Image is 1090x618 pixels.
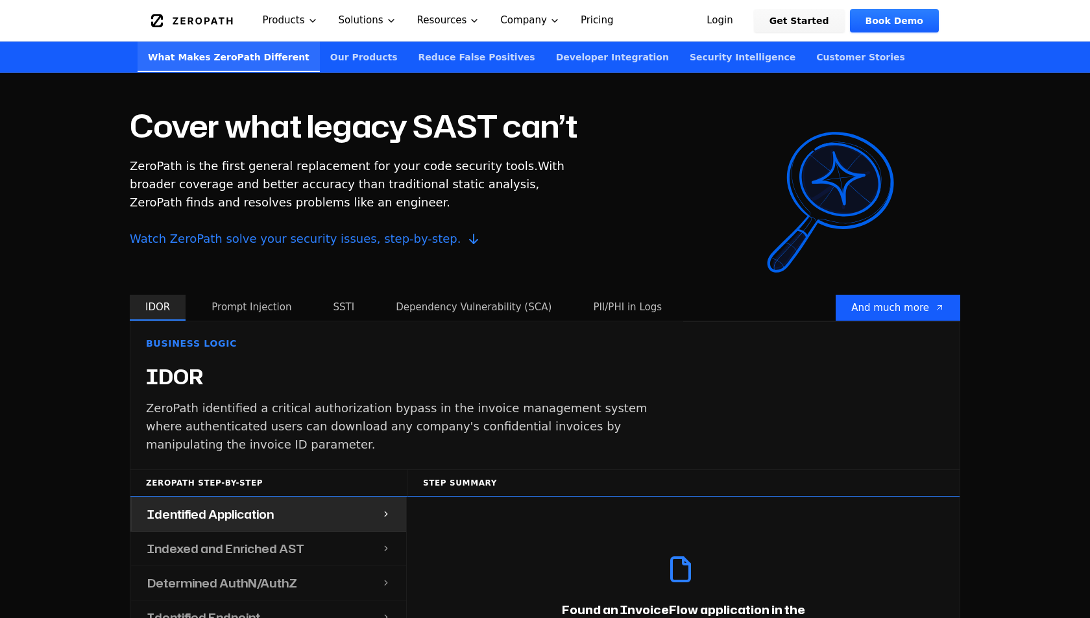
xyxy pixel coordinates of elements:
[130,497,406,532] button: Identified Application
[130,566,406,600] button: Determined AuthN/AuthZ
[147,539,304,558] h4: Indexed and Enriched AST
[130,159,538,173] span: ZeroPath is the first general replacement for your code security tools.
[577,295,677,321] button: PII/PHI in Logs
[147,574,297,592] h4: Determined AuthN/AuthZ
[146,337,237,350] span: Business Logic
[146,399,668,454] p: ZeroPath identified a critical authorization bypass in the invoice management system where authen...
[130,532,406,566] button: Indexed and Enriched AST
[147,505,274,523] h4: Identified Application
[806,42,915,72] a: Customer Stories
[146,365,204,389] h4: IDOR
[196,295,307,321] button: Prompt Injection
[380,295,567,321] button: Dependency Vulnerability (SCA)
[691,9,749,32] a: Login
[836,295,960,321] a: And much more
[679,42,806,72] a: Security Intelligence
[317,295,370,321] button: SSTI
[546,42,679,72] a: Developer Integration
[130,157,566,248] p: With broader coverage and better accuracy than traditional static analysis, ZeroPath finds and re...
[408,42,546,72] a: Reduce False Positives
[754,9,845,32] a: Get Started
[320,42,408,72] a: Our Products
[130,469,407,497] div: ZeroPath Step-by-Step
[130,110,577,142] h2: Cover what legacy SAST can’t
[850,9,939,32] a: Book Demo
[407,469,960,497] div: Step Summary
[138,42,320,72] a: What Makes ZeroPath Different
[130,295,186,321] button: IDOR
[130,230,566,248] span: Watch ZeroPath solve your security issues, step-by-step.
